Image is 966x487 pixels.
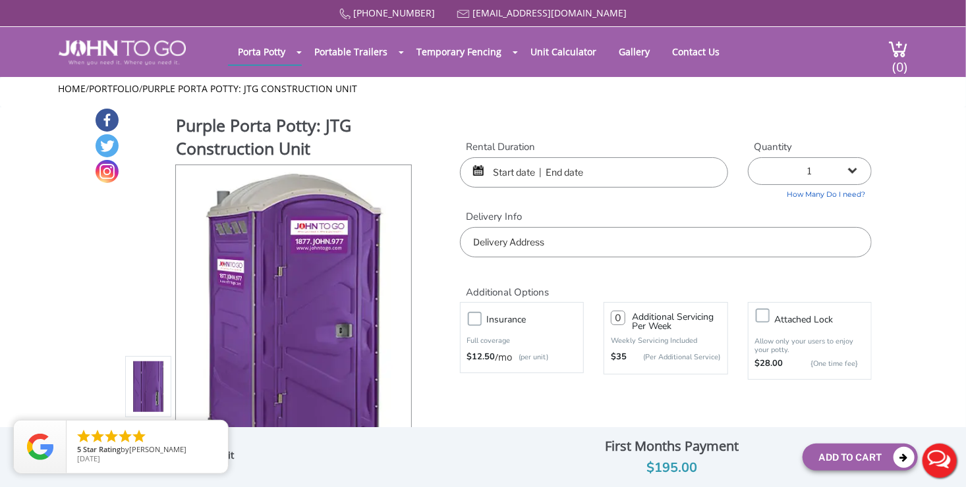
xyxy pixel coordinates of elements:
div: /mo [467,351,577,364]
a: Portable Trailers [304,39,397,64]
span: 5 [77,444,81,454]
span: (0) [892,47,908,76]
span: [PERSON_NAME] [129,444,186,454]
strong: $28.00 [755,357,783,371]
input: 0 [611,311,625,325]
div: First Months Payment [552,435,793,457]
ul: / / [59,82,908,95]
li:  [131,428,147,444]
p: Weekly Servicing Included [611,336,720,346]
img: JOHN to go [59,40,186,65]
a: [EMAIL_ADDRESS][DOMAIN_NAME] [472,7,627,19]
a: Porta Potty [228,39,295,64]
a: Home [59,82,86,95]
a: [PHONE_NUMBER] [353,7,435,19]
img: Product [194,165,394,475]
a: Contact Us [662,39,729,64]
a: Facebook [96,109,119,132]
button: Add To Cart [803,444,918,471]
li:  [90,428,105,444]
img: cart a [888,40,908,58]
p: {One time fee} [790,357,858,371]
img: Call [339,9,351,20]
a: Temporary Fencing [407,39,511,64]
a: Instagram [96,160,119,183]
span: by [77,446,217,455]
h3: Insurance [487,311,590,328]
li:  [76,428,92,444]
label: Quantity [748,140,872,154]
a: Twitter [96,134,119,157]
p: (Per Additional Service) [627,352,720,362]
strong: $12.50 [467,351,496,364]
a: Gallery [609,39,660,64]
span: [DATE] [77,453,100,463]
button: Live Chat [913,434,966,487]
p: (per unit) [513,351,549,364]
label: Delivery Info [460,210,872,224]
input: Start date | End date [460,157,728,188]
input: Delivery Address [460,227,872,257]
label: Rental Duration [460,140,728,154]
a: Purple Porta Potty: JTG Construction Unit [143,82,358,95]
h3: Attached lock [775,311,878,328]
h3: Additional Servicing Per Week [632,313,720,331]
p: Allow only your users to enjoy your potty. [755,337,865,354]
li:  [117,428,133,444]
div: $195.00 [552,457,793,478]
h1: Purple Porta Potty: JTG Construction Unit [176,114,413,163]
span: Star Rating [83,444,121,454]
li:  [103,428,119,444]
strong: $35 [611,351,627,364]
img: Mail [457,10,470,18]
img: Review Rating [27,434,53,460]
a: Unit Calculator [521,39,606,64]
p: Full coverage [467,334,577,347]
h2: Additional Options [460,270,872,299]
a: Portfolio [90,82,140,95]
a: How Many Do I need? [748,185,872,200]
